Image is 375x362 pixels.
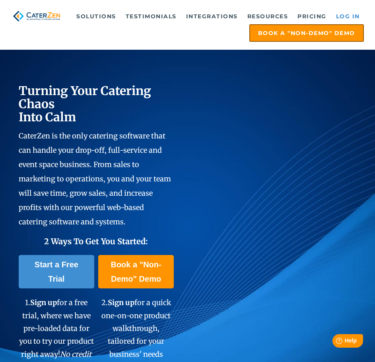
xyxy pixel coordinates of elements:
a: Integrations [182,8,242,24]
a: Log in [332,8,364,24]
span: CaterZen is the only catering software that can handle your drop-off, full-service and event spac... [19,131,171,226]
a: Start a Free Trial [19,255,94,288]
a: Solutions [72,8,120,24]
iframe: Help widget launcher [304,331,366,353]
span: Sign up [108,298,134,307]
img: caterzen [11,8,62,24]
a: Testimonials [122,8,181,24]
span: Turning Your Catering Chaos Into Calm [19,83,151,125]
span: Sign up [30,298,57,307]
span: 2. for a quick one-on-one product walkthrough, tailored for your business' needs [101,298,171,359]
a: Resources [243,8,292,24]
div: Navigation Menu [72,8,364,42]
a: Pricing [293,8,330,24]
span: 2 Ways To Get You Started: [44,236,148,246]
a: Book a "Non-Demo" Demo [249,24,364,42]
a: Book a "Non-Demo" Demo [98,255,173,288]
